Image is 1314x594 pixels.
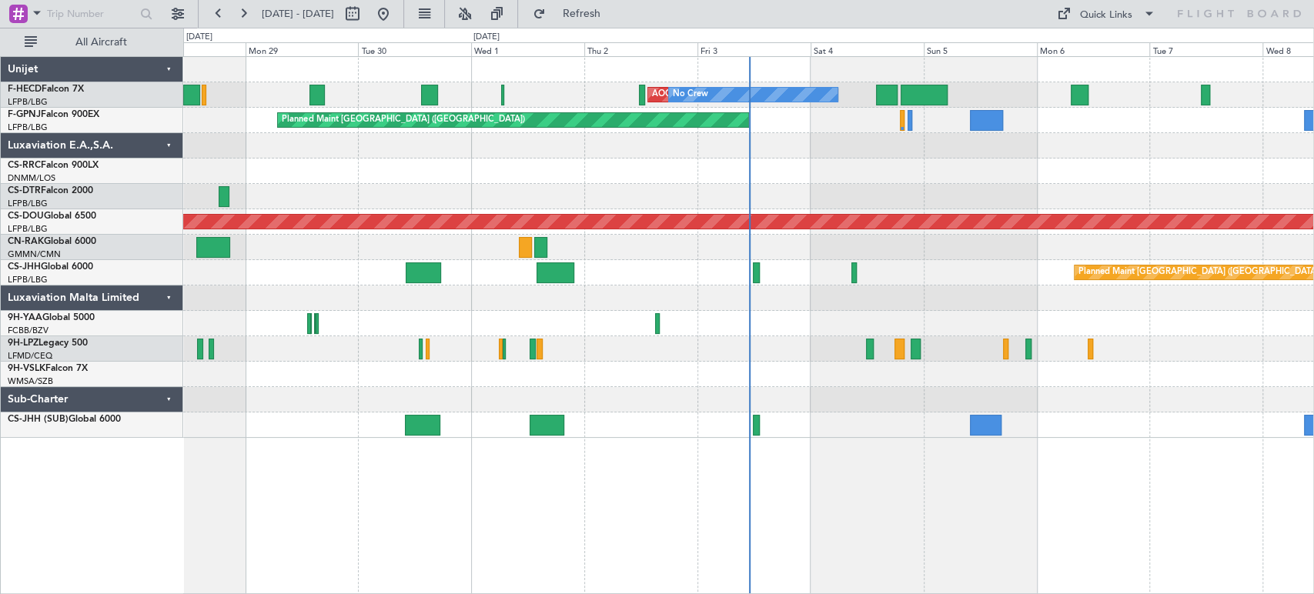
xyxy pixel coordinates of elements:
[8,161,99,170] a: CS-RRCFalcon 900LX
[8,364,45,373] span: 9H-VSLK
[8,212,44,221] span: CS-DOU
[471,42,584,56] div: Wed 1
[8,122,48,133] a: LFPB/LBG
[8,325,48,336] a: FCBB/BZV
[8,350,52,362] a: LFMD/CEQ
[8,237,44,246] span: CN-RAK
[8,313,42,322] span: 9H-YAA
[811,42,924,56] div: Sat 4
[8,161,41,170] span: CS-RRC
[1037,42,1150,56] div: Mon 6
[8,339,88,348] a: 9H-LPZLegacy 500
[924,42,1037,56] div: Sun 5
[47,2,135,25] input: Trip Number
[132,42,246,56] div: Sun 28
[8,96,48,108] a: LFPB/LBG
[40,37,162,48] span: All Aircraft
[8,415,69,424] span: CS-JHH (SUB)
[262,7,334,21] span: [DATE] - [DATE]
[8,375,53,387] a: WMSA/SZB
[549,8,614,19] span: Refresh
[8,110,99,119] a: F-GPNJFalcon 900EX
[8,172,55,184] a: DNMM/LOS
[8,223,48,235] a: LFPB/LBG
[282,108,524,132] div: Planned Maint [GEOGRAPHIC_DATA] ([GEOGRAPHIC_DATA])
[8,262,41,272] span: CS-JHH
[8,186,41,195] span: CS-DTR
[1149,42,1262,56] div: Tue 7
[8,237,96,246] a: CN-RAKGlobal 6000
[8,110,41,119] span: F-GPNJ
[473,31,500,44] div: [DATE]
[246,42,359,56] div: Mon 29
[652,83,814,106] div: AOG Maint Paris ([GEOGRAPHIC_DATA])
[8,364,88,373] a: 9H-VSLKFalcon 7X
[8,274,48,285] a: LFPB/LBG
[8,85,84,94] a: F-HECDFalcon 7X
[8,415,121,424] a: CS-JHH (SUB)Global 6000
[673,83,708,106] div: No Crew
[697,42,811,56] div: Fri 3
[8,186,93,195] a: CS-DTRFalcon 2000
[358,42,471,56] div: Tue 30
[526,2,618,26] button: Refresh
[1049,2,1163,26] button: Quick Links
[8,198,48,209] a: LFPB/LBG
[8,212,96,221] a: CS-DOUGlobal 6500
[1080,8,1132,23] div: Quick Links
[8,249,61,260] a: GMMN/CMN
[17,30,167,55] button: All Aircraft
[8,313,95,322] a: 9H-YAAGlobal 5000
[186,31,212,44] div: [DATE]
[8,85,42,94] span: F-HECD
[8,262,93,272] a: CS-JHHGlobal 6000
[584,42,697,56] div: Thu 2
[8,339,38,348] span: 9H-LPZ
